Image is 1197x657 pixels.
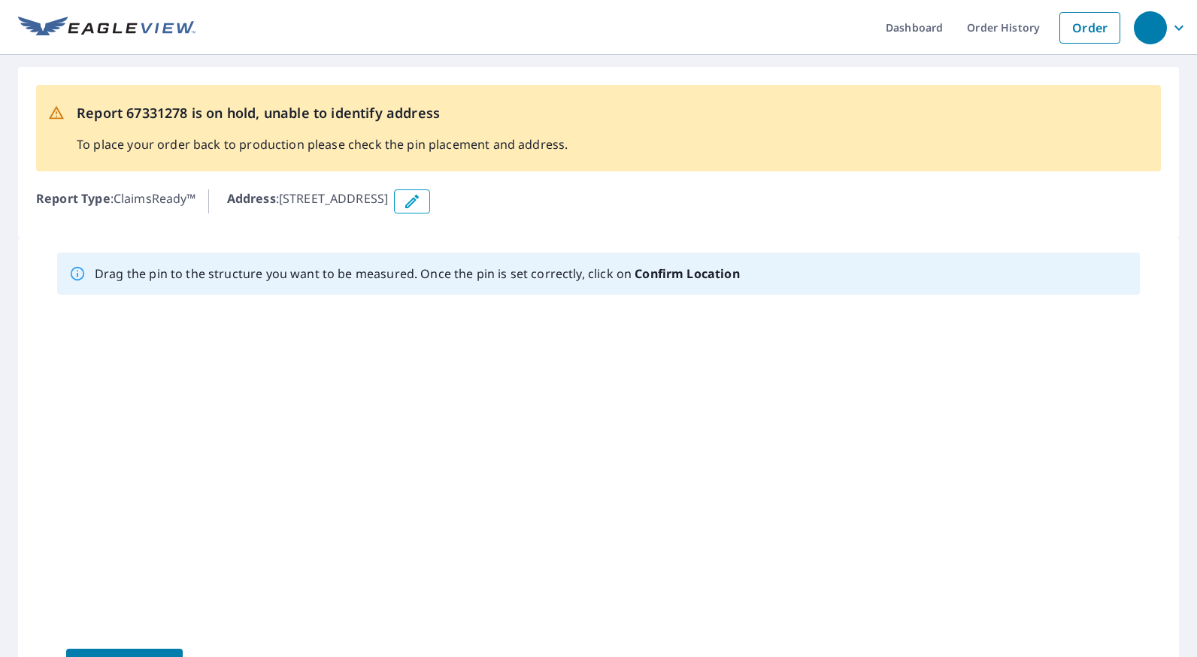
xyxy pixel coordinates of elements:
[635,265,739,282] b: Confirm Location
[36,189,196,213] p: : ClaimsReady™
[77,103,568,123] p: Report 67331278 is on hold, unable to identify address
[95,265,740,283] p: Drag the pin to the structure you want to be measured. Once the pin is set correctly, click on
[1059,12,1120,44] a: Order
[227,189,389,213] p: : [STREET_ADDRESS]
[77,135,568,153] p: To place your order back to production please check the pin placement and address.
[36,190,111,207] b: Report Type
[18,17,195,39] img: EV Logo
[227,190,276,207] b: Address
